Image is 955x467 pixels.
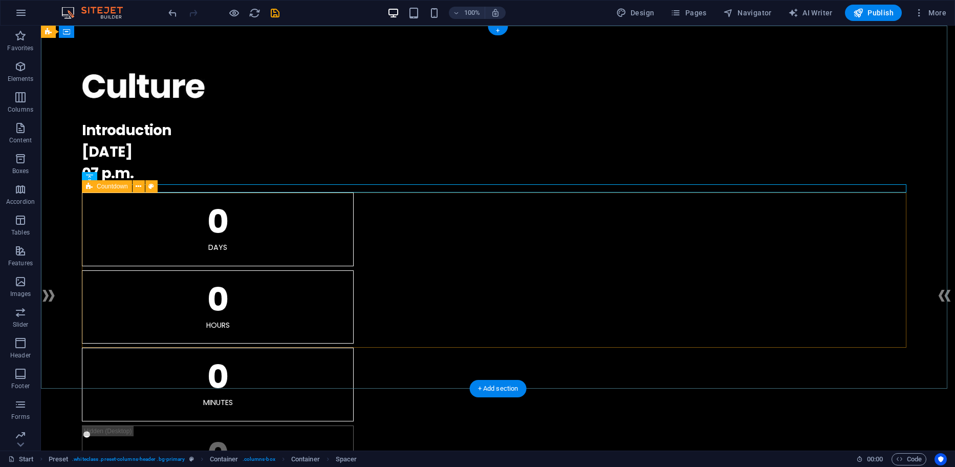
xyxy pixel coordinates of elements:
[449,7,485,19] button: 100%
[49,453,69,465] span: Click to select. Double-click to edit
[269,7,281,19] i: Save (Ctrl+S)
[269,7,281,19] button: save
[8,259,33,267] p: Features
[6,198,35,206] p: Accordion
[867,453,883,465] span: 00 00
[9,136,32,144] p: Content
[13,321,29,329] p: Slider
[291,453,320,465] span: Click to select. Double-click to edit
[788,8,833,18] span: AI Writer
[896,453,922,465] span: Code
[167,7,179,19] i: Undo: Delete elements (Ctrl+Z)
[243,453,275,465] span: . columns-box
[12,167,29,175] p: Boxes
[249,7,261,19] i: Reload page
[856,453,883,465] h6: Session time
[7,44,33,52] p: Favorites
[464,7,481,19] h6: 100%
[666,5,710,21] button: Pages
[723,8,772,18] span: Navigator
[914,8,946,18] span: More
[210,453,238,465] span: Click to select. Double-click to edit
[11,382,30,390] p: Footer
[8,105,33,114] p: Columns
[11,228,30,237] p: Tables
[248,7,261,19] button: reload
[488,26,508,35] div: +
[612,5,659,21] button: Design
[228,7,240,19] button: Click here to leave preview mode and continue editing
[874,455,876,463] span: :
[491,8,500,17] i: On resize automatically adjust zoom level to fit chosen device.
[470,380,527,397] div: + Add section
[935,453,947,465] button: Usercentrics
[8,453,34,465] a: Click to cancel selection. Double-click to open Pages
[10,290,31,298] p: Images
[612,5,659,21] div: Design (Ctrl+Alt+Y)
[336,453,357,465] span: Click to select. Double-click to edit
[8,75,34,83] p: Elements
[892,453,926,465] button: Code
[166,7,179,19] button: undo
[97,183,128,189] span: Countdown
[59,7,136,19] img: Editor Logo
[845,5,902,21] button: Publish
[719,5,776,21] button: Navigator
[189,456,194,462] i: This element is a customizable preset
[616,8,655,18] span: Design
[910,5,950,21] button: More
[49,453,357,465] nav: breadcrumb
[670,8,706,18] span: Pages
[11,413,30,421] p: Forms
[72,453,185,465] span: . whiteclass .preset-columns-header .bg-primary
[784,5,837,21] button: AI Writer
[853,8,894,18] span: Publish
[10,351,31,359] p: Header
